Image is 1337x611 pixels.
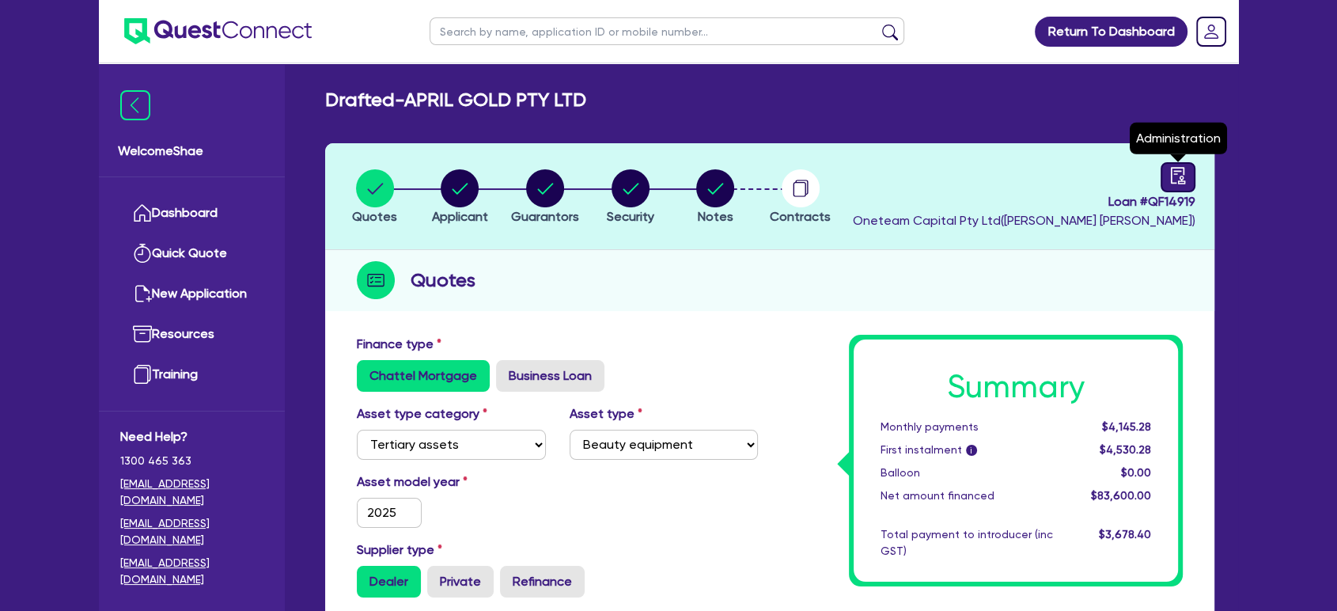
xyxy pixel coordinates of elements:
span: $83,600.00 [1091,489,1151,502]
span: Security [607,209,654,224]
a: [EMAIL_ADDRESS][DOMAIN_NAME] [120,555,263,588]
label: Dealer [357,566,421,598]
a: Training [120,355,263,395]
h1: Summary [881,368,1151,406]
span: Loan # QF14919 [853,192,1195,211]
a: Quick Quote [120,233,263,274]
span: Contracts [770,209,831,224]
span: Applicant [432,209,488,224]
span: Guarantors [511,209,579,224]
span: Quotes [352,209,397,224]
button: Notes [695,169,735,227]
button: Security [606,169,655,227]
input: Search by name, application ID or mobile number... [430,17,904,45]
a: Dashboard [120,193,263,233]
label: Business Loan [496,360,604,392]
div: Monthly payments [869,419,1065,435]
img: training [133,365,152,384]
div: Administration [1130,123,1227,154]
label: Supplier type [357,541,442,560]
img: step-icon [357,261,395,299]
span: Oneteam Capital Pty Ltd ( [PERSON_NAME] [PERSON_NAME] ) [853,213,1195,228]
img: new-application [133,284,152,303]
img: quick-quote [133,244,152,263]
button: Contracts [769,169,831,227]
span: $4,145.28 [1102,420,1151,433]
span: $3,678.40 [1099,528,1151,541]
a: New Application [120,274,263,314]
label: Refinance [500,566,585,598]
span: Need Help? [120,427,263,446]
a: [EMAIL_ADDRESS][DOMAIN_NAME] [120,515,263,548]
div: Balloon [869,465,1065,481]
span: $4,530.28 [1100,443,1151,456]
span: $0.00 [1121,466,1151,479]
div: First instalment [869,442,1065,458]
label: Private [427,566,494,598]
img: icon-menu-close [120,90,150,120]
h2: Quotes [411,266,475,294]
span: audit [1169,167,1187,184]
img: resources [133,324,152,343]
button: Quotes [351,169,398,227]
label: Chattel Mortgage [357,360,490,392]
label: Finance type [357,335,441,354]
span: Welcome Shae [118,142,266,161]
label: Asset model year [345,472,558,491]
label: Asset type category [357,404,487,423]
div: Net amount financed [869,488,1065,504]
span: 1300 465 363 [120,453,263,469]
a: [EMAIL_ADDRESS][DOMAIN_NAME] [120,476,263,509]
div: Total payment to introducer (inc GST) [869,526,1065,560]
label: Asset type [570,404,642,423]
button: Applicant [431,169,489,227]
img: quest-connect-logo-blue [124,18,312,44]
a: Dropdown toggle [1191,11,1232,52]
span: Notes [698,209,733,224]
a: audit [1161,162,1195,192]
a: Return To Dashboard [1035,17,1187,47]
button: Guarantors [510,169,580,227]
span: i [966,445,977,456]
a: Resources [120,314,263,355]
h2: Drafted - APRIL GOLD PTY LTD [325,89,586,112]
